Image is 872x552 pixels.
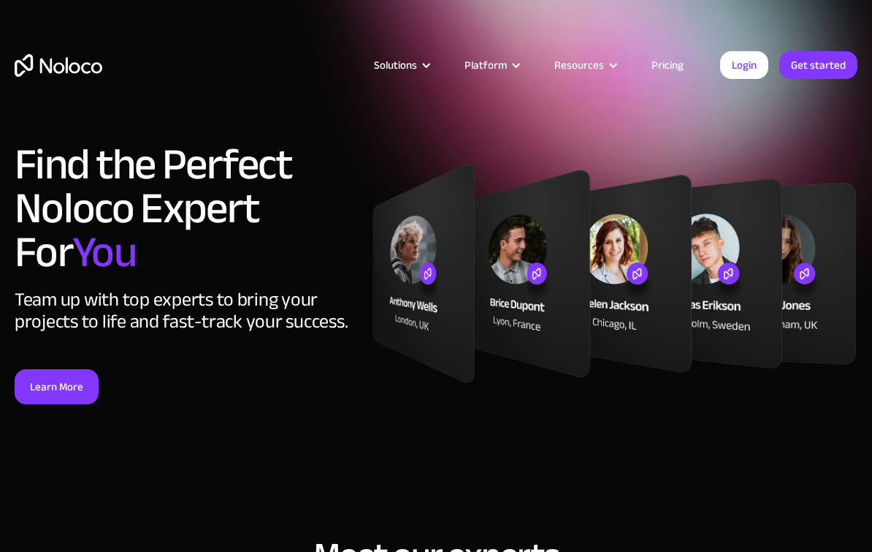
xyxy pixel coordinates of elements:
[720,51,768,79] a: Login
[15,369,99,404] a: Learn More
[779,51,857,79] a: Get started
[15,54,102,77] a: home
[464,56,507,75] div: Platform
[536,56,633,75] div: Resources
[72,211,136,293] span: You
[15,289,357,333] div: Team up with top experts to bring your projects to life and fast-track your success.
[374,56,417,75] div: Solutions
[554,56,604,75] div: Resources
[446,56,536,75] div: Platform
[15,143,357,274] h1: Find the Perfect Noloco Expert For
[633,56,702,75] a: Pricing
[356,56,446,75] div: Solutions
